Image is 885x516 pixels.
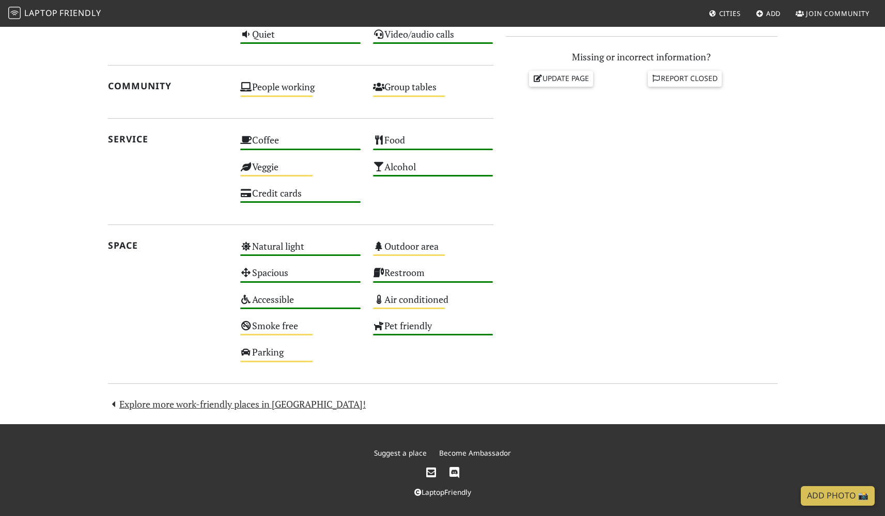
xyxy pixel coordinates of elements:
[367,158,500,185] div: Alcohol
[367,132,500,158] div: Food
[234,291,367,317] div: Accessible
[234,238,367,264] div: Natural light
[439,448,511,458] a: Become Ambassador
[367,291,500,317] div: Air conditioned
[806,9,870,18] span: Join Community
[234,344,367,370] div: Parking
[234,26,367,52] div: Quiet
[766,9,781,18] span: Add
[529,71,593,86] a: Update page
[367,78,500,105] div: Group tables
[59,7,101,19] span: Friendly
[367,264,500,291] div: Restroom
[374,448,427,458] a: Suggest a place
[367,238,500,264] div: Outdoor area
[108,240,228,251] h2: Space
[108,134,228,144] h2: Service
[719,9,741,18] span: Cities
[234,158,367,185] div: Veggie
[234,185,367,211] div: Credit cards
[234,317,367,344] div: Smoke free
[506,50,778,64] p: Missing or incorrect information?
[752,4,785,23] a: Add
[108,80,228,91] h2: Community
[234,264,367,291] div: Spacious
[8,5,101,23] a: LaptopFriendly LaptopFriendly
[8,7,21,19] img: LaptopFriendly
[24,7,58,19] span: Laptop
[648,71,722,86] a: Report closed
[705,4,745,23] a: Cities
[367,317,500,344] div: Pet friendly
[234,132,367,158] div: Coffee
[234,78,367,105] div: People working
[414,487,471,497] a: LaptopFriendly
[791,4,874,23] a: Join Community
[108,398,366,410] a: Explore more work-friendly places in [GEOGRAPHIC_DATA]!
[367,26,500,52] div: Video/audio calls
